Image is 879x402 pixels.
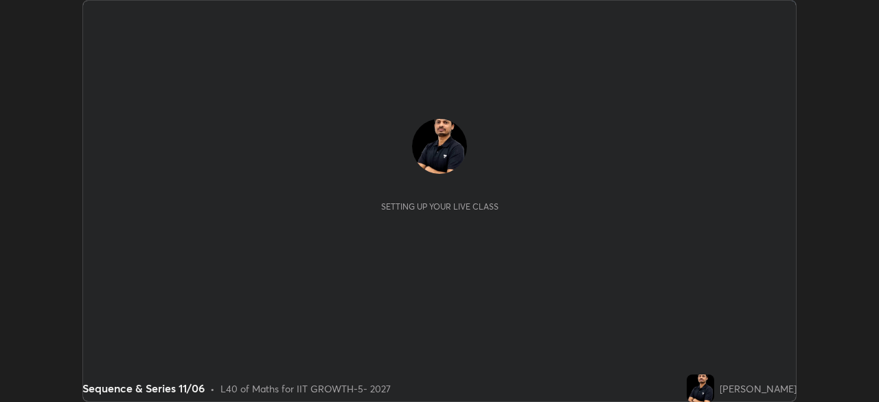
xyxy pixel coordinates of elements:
[412,119,467,174] img: 735308238763499f9048cdecfa3c01cf.jpg
[720,381,797,396] div: [PERSON_NAME]
[210,381,215,396] div: •
[687,375,714,402] img: 735308238763499f9048cdecfa3c01cf.jpg
[220,381,391,396] div: L40 of Maths for IIT GROWTH-5- 2027
[82,380,205,397] div: Sequence & Series 11/06
[381,201,499,212] div: Setting up your live class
